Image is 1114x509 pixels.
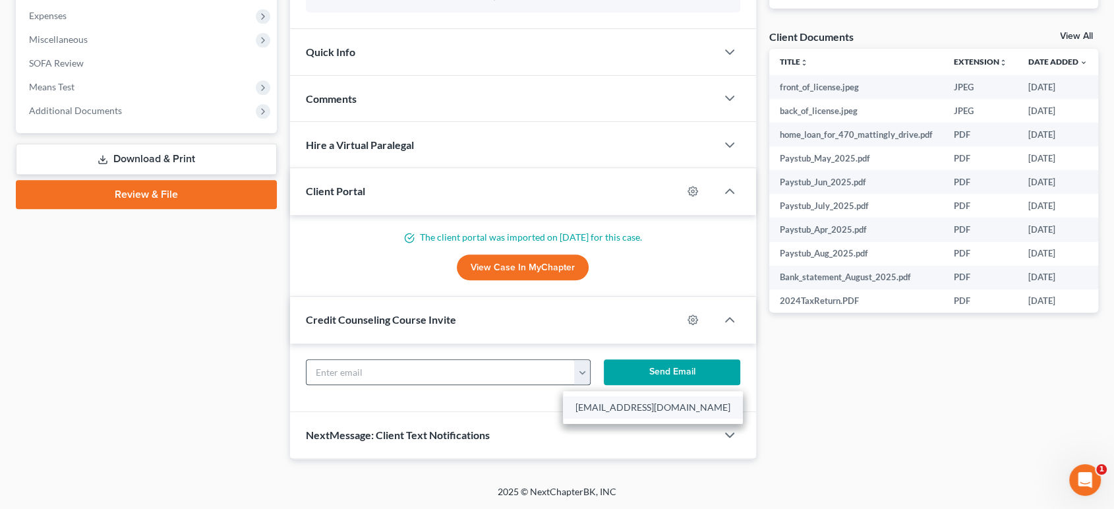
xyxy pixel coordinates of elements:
[800,59,808,67] i: unfold_more
[306,313,456,326] span: Credit Counseling Course Invite
[999,59,1007,67] i: unfold_more
[943,99,1018,123] td: JPEG
[1028,57,1088,67] a: Date Added expand_more
[16,144,277,175] a: Download & Print
[769,289,943,313] td: 2024TaxReturn.PDF
[306,45,355,58] span: Quick Info
[943,146,1018,170] td: PDF
[943,170,1018,194] td: PDF
[1018,99,1098,123] td: [DATE]
[1018,146,1098,170] td: [DATE]
[769,218,943,241] td: Paystub_Apr_2025.pdf
[769,266,943,289] td: Bank_statement_August_2025.pdf
[604,359,740,386] button: Send Email
[943,218,1018,241] td: PDF
[1060,32,1093,41] a: View All
[306,92,357,105] span: Comments
[1018,218,1098,241] td: [DATE]
[769,194,943,218] td: Paystub_July_2025.pdf
[563,396,743,419] a: [EMAIL_ADDRESS][DOMAIN_NAME]
[943,266,1018,289] td: PDF
[18,51,277,75] a: SOFA Review
[943,194,1018,218] td: PDF
[769,146,943,170] td: Paystub_May_2025.pdf
[943,242,1018,266] td: PDF
[780,57,808,67] a: Titleunfold_more
[1018,75,1098,99] td: [DATE]
[943,75,1018,99] td: JPEG
[306,231,740,244] p: The client portal was imported on [DATE] for this case.
[769,30,854,44] div: Client Documents
[16,180,277,209] a: Review & File
[181,485,933,509] div: 2025 © NextChapterBK, INC
[29,105,122,116] span: Additional Documents
[29,57,84,69] span: SOFA Review
[306,138,414,151] span: Hire a Virtual Paralegal
[457,254,589,281] a: View Case in MyChapter
[1069,464,1101,496] iframe: Intercom live chat
[943,123,1018,146] td: PDF
[954,57,1007,67] a: Extensionunfold_more
[1018,170,1098,194] td: [DATE]
[29,81,74,92] span: Means Test
[1018,123,1098,146] td: [DATE]
[1096,464,1107,475] span: 1
[1018,242,1098,266] td: [DATE]
[1018,289,1098,313] td: [DATE]
[769,99,943,123] td: back_of_license.jpeg
[306,429,490,441] span: NextMessage: Client Text Notifications
[769,75,943,99] td: front_of_license.jpeg
[1018,266,1098,289] td: [DATE]
[29,10,67,21] span: Expenses
[769,123,943,146] td: home_loan_for_470_mattingly_drive.pdf
[1080,59,1088,67] i: expand_more
[29,34,88,45] span: Miscellaneous
[307,360,575,385] input: Enter email
[1018,194,1098,218] td: [DATE]
[943,289,1018,313] td: PDF
[306,185,365,197] span: Client Portal
[769,170,943,194] td: Paystub_Jun_2025.pdf
[769,242,943,266] td: Paystub_Aug_2025.pdf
